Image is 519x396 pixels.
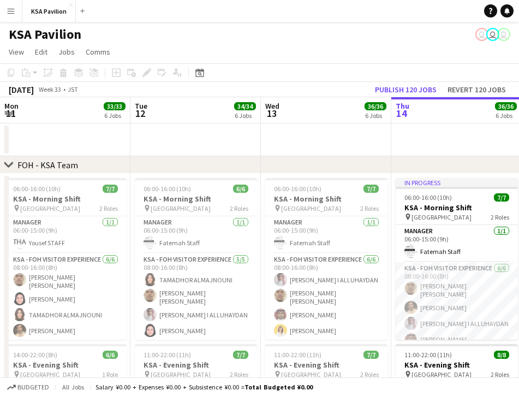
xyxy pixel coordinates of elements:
div: 6 Jobs [235,111,255,120]
button: KSA Pavilion [22,1,76,22]
span: Tue [135,101,147,111]
span: 1 Role [102,370,118,379]
span: 2 Roles [491,370,509,379]
span: 2 Roles [360,204,379,212]
app-card-role: Manager1/106:00-15:00 (9h)Fatemah Staff [396,225,518,262]
span: 14:00-22:00 (8h) [13,351,57,359]
a: View [4,45,28,59]
span: 6/6 [103,351,118,359]
span: 11 [3,107,19,120]
h3: KSA - Morning Shift [396,203,518,212]
span: 2 Roles [360,370,379,379]
span: [GEOGRAPHIC_DATA] [281,204,341,212]
h3: KSA - Morning Shift [135,194,257,204]
span: 8/8 [494,351,509,359]
h3: KSA - Evening Shift [4,360,127,370]
span: 7/7 [494,193,509,202]
app-card-role: Manager1/106:00-15:00 (9h)Fatemah Staff [265,216,387,253]
app-job-card: In progress06:00-16:00 (10h)7/7KSA - Morning Shift [GEOGRAPHIC_DATA]2 RolesManager1/106:00-15:00 ... [396,178,518,340]
div: In progress [396,178,518,187]
span: [GEOGRAPHIC_DATA] [20,204,80,212]
span: Wed [265,101,279,111]
span: 7/7 [233,351,248,359]
span: 33/33 [104,102,126,110]
div: Salary ¥0.00 + Expenses ¥0.00 + Subsistence ¥0.00 = [96,383,313,391]
span: Mon [4,101,19,111]
app-card-role: Manager1/106:00-15:00 (9h)Fatemah Staff [135,216,257,253]
h3: KSA - Morning Shift [4,194,127,204]
app-card-role: KSA - FOH Visitor Experience6/608:00-16:00 (8h)[PERSON_NAME] [PERSON_NAME][PERSON_NAME]TAMADHOR A... [4,253,127,373]
div: 6 Jobs [365,111,386,120]
span: [GEOGRAPHIC_DATA] [411,213,472,221]
span: View [9,47,24,57]
span: 06:00-16:00 (10h) [404,193,452,202]
span: Comms [86,47,110,57]
span: [GEOGRAPHIC_DATA] [411,370,472,379]
span: Week 33 [36,85,63,93]
app-user-avatar: Isra Alsharyofi [486,28,499,41]
span: 36/36 [365,102,386,110]
span: 06:00-16:00 (10h) [144,185,191,193]
app-job-card: 06:00-16:00 (10h)7/7KSA - Morning Shift [GEOGRAPHIC_DATA]2 RolesManager1/106:00-15:00 (9h)Fatemah... [265,178,387,340]
button: Budgeted [5,381,51,393]
a: Jobs [54,45,79,59]
app-card-role: KSA - FOH Visitor Experience6/608:00-16:00 (8h)[PERSON_NAME] I ALLUHAYDAN[PERSON_NAME] [PERSON_NA... [265,253,387,373]
h3: KSA - Evening Shift [396,360,518,370]
span: 7/7 [103,185,118,193]
app-user-avatar: Asami Saga [497,28,510,41]
span: 7/7 [363,351,379,359]
span: [GEOGRAPHIC_DATA] [20,370,80,379]
span: 13 [264,107,279,120]
a: Comms [81,45,115,59]
span: 12 [133,107,147,120]
span: Budgeted [17,383,49,391]
app-card-role: Manager1/106:00-15:00 (9h)Yousef STAFF [4,216,127,253]
app-user-avatar: Yousef Alabdulmuhsin [475,28,488,41]
div: FOH - KSA Team [17,159,78,170]
span: 11:00-22:00 (11h) [144,351,191,359]
span: Total Budgeted ¥0.00 [244,383,313,391]
app-card-role: KSA - FOH Visitor Experience5/508:00-16:00 (8h)TAMADHOR ALMAJNOUNI[PERSON_NAME] [PERSON_NAME][PER... [135,253,257,357]
span: [GEOGRAPHIC_DATA] [151,370,211,379]
span: 2 Roles [230,204,248,212]
span: [GEOGRAPHIC_DATA] [281,370,341,379]
app-card-role: KSA - FOH Visitor Experience6/608:00-16:00 (8h)[PERSON_NAME] [PERSON_NAME][PERSON_NAME][PERSON_NA... [396,262,518,382]
span: 36/36 [495,102,517,110]
app-job-card: 06:00-16:00 (10h)6/6KSA - Morning Shift [GEOGRAPHIC_DATA]2 RolesManager1/106:00-15:00 (9h)Fatemah... [135,178,257,340]
h3: KSA - Morning Shift [265,194,387,204]
div: JST [68,85,78,93]
a: Edit [31,45,52,59]
div: 6 Jobs [496,111,516,120]
span: 06:00-16:00 (10h) [274,185,321,193]
span: Thu [396,101,409,111]
span: All jobs [60,383,86,391]
h1: KSA Pavilion [9,26,81,43]
span: Jobs [58,47,75,57]
h3: KSA - Evening Shift [135,360,257,370]
span: 2 Roles [491,213,509,221]
span: 2 Roles [99,204,118,212]
span: Edit [35,47,47,57]
span: 06:00-16:00 (10h) [13,185,61,193]
div: [DATE] [9,84,34,95]
span: 6/6 [233,185,248,193]
span: 11:00-22:00 (11h) [404,351,452,359]
span: 34/34 [234,102,256,110]
app-job-card: 06:00-16:00 (10h)7/7KSA - Morning Shift [GEOGRAPHIC_DATA]2 RolesManager1/106:00-15:00 (9h)Yousef ... [4,178,127,340]
span: 14 [394,107,409,120]
button: Revert 120 jobs [443,82,510,97]
div: 6 Jobs [104,111,125,120]
span: 7/7 [363,185,379,193]
span: [GEOGRAPHIC_DATA] [151,204,211,212]
span: 11:00-22:00 (11h) [274,351,321,359]
span: 2 Roles [230,370,248,379]
button: Publish 120 jobs [371,82,441,97]
h3: KSA - Evening Shift [265,360,387,370]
